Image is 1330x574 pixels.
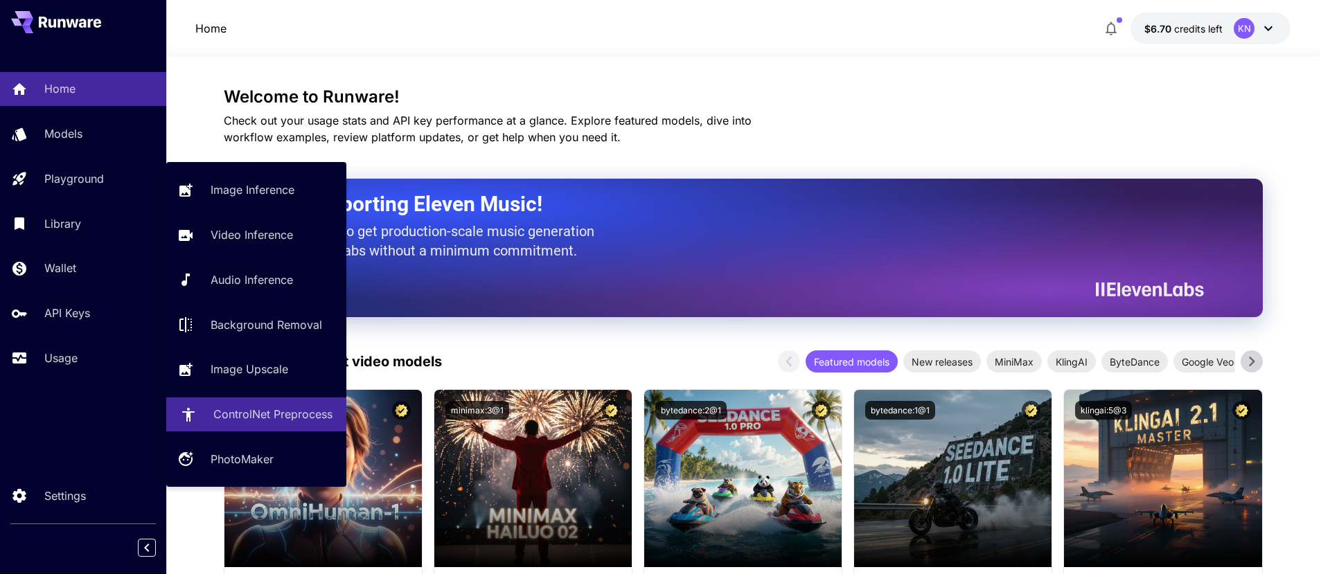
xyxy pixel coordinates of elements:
[1064,390,1261,567] img: alt
[1234,18,1254,39] div: KN
[44,487,86,504] p: Settings
[211,226,293,243] p: Video Inference
[148,535,166,560] div: Collapse sidebar
[392,401,411,420] button: Certified Model – Vetted for best performance and includes a commercial license.
[211,361,288,377] p: Image Upscale
[644,390,842,567] img: alt
[812,401,831,420] button: Certified Model – Vetted for best performance and includes a commercial license.
[1047,355,1096,369] span: KlingAI
[602,401,621,420] button: Certified Model – Vetted for best performance and includes a commercial license.
[44,350,78,366] p: Usage
[903,355,981,369] span: New releases
[1232,401,1251,420] button: Certified Model – Vetted for best performance and includes a commercial license.
[1144,21,1223,36] div: $6.69532
[44,125,82,142] p: Models
[211,451,274,467] p: PhotoMaker
[806,355,898,369] span: Featured models
[195,20,227,37] p: Home
[1173,355,1242,369] span: Google Veo
[166,307,346,341] a: Background Removal
[211,181,294,198] p: Image Inference
[986,355,1042,369] span: MiniMax
[44,170,104,187] p: Playground
[44,215,81,232] p: Library
[655,401,727,420] button: bytedance:2@1
[44,80,76,97] p: Home
[1075,401,1132,420] button: klingai:5@3
[434,390,632,567] img: alt
[865,401,935,420] button: bytedance:1@1
[195,20,227,37] nav: breadcrumb
[166,397,346,431] a: ControlNet Preprocess
[1130,12,1291,44] button: $6.69532
[258,222,605,260] p: The only way to get production-scale music generation from Eleven Labs without a minimum commitment.
[224,114,752,144] span: Check out your usage stats and API key performance at a glance. Explore featured models, dive int...
[213,406,332,422] p: ControlNet Preprocess
[1101,355,1168,369] span: ByteDance
[166,173,346,207] a: Image Inference
[224,87,1263,107] h3: Welcome to Runware!
[445,401,509,420] button: minimax:3@1
[166,442,346,476] a: PhotoMaker
[44,305,90,321] p: API Keys
[166,263,346,297] a: Audio Inference
[258,191,1194,217] h2: Now Supporting Eleven Music!
[166,218,346,252] a: Video Inference
[211,271,293,288] p: Audio Inference
[1144,23,1174,35] span: $6.70
[1174,23,1223,35] span: credits left
[44,260,76,276] p: Wallet
[854,390,1052,567] img: alt
[138,539,156,557] button: Collapse sidebar
[211,316,322,333] p: Background Removal
[1022,401,1040,420] button: Certified Model – Vetted for best performance and includes a commercial license.
[166,352,346,386] a: Image Upscale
